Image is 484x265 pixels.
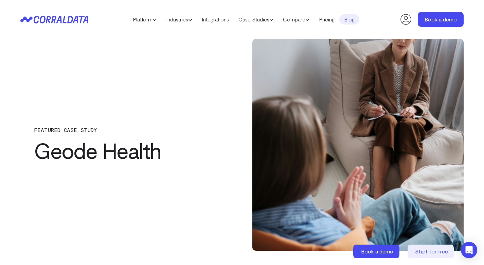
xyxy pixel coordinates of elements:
a: Start for free [408,245,455,258]
div: Open Intercom Messenger [461,242,477,258]
a: Case Studies [234,14,278,24]
span: Start for free [415,248,448,254]
a: Industries [161,14,197,24]
h1: Geode Health [34,138,218,163]
a: Pricing [314,14,339,24]
a: Integrations [197,14,234,24]
a: Blog [339,14,359,24]
span: Book a demo [361,248,393,254]
a: Book a demo [353,245,401,258]
p: FEATURED CASE STUDY [34,127,218,133]
a: Compare [278,14,314,24]
a: Book a demo [418,12,464,27]
a: Platform [128,14,161,24]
